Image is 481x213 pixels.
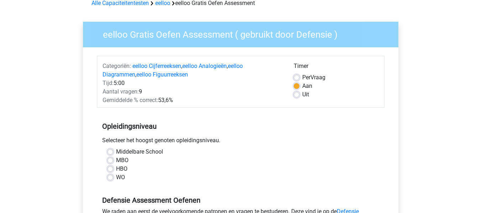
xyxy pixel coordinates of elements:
label: WO [116,173,125,182]
span: Gemiddelde % correct: [103,97,158,103]
div: Timer [294,62,379,73]
h3: eelloo Gratis Oefen Assessment ( gebruikt door Defensie ) [94,26,393,40]
span: Per [302,74,310,81]
span: Aantal vragen: [103,88,139,95]
a: eelloo Cijferreeksen [132,63,181,69]
label: HBO [116,165,127,173]
a: eelloo Figuurreeksen [136,71,188,78]
label: Aan [302,82,312,90]
label: Uit [302,90,309,99]
div: 9 [97,87,288,96]
h5: Opleidingsniveau [102,119,379,133]
a: eelloo Analogieën [182,63,227,69]
div: 5:00 [97,79,288,87]
label: Vraag [302,73,325,82]
label: MBO [116,156,129,165]
label: Middelbare School [116,148,163,156]
div: Selecteer het hoogst genoten opleidingsniveau. [97,136,385,148]
div: 53,6% [97,96,288,105]
span: Tijd: [103,80,114,86]
div: , , , [97,62,288,79]
h5: Defensie Assessment Oefenen [102,196,379,204]
span: Categoriën: [103,63,131,69]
